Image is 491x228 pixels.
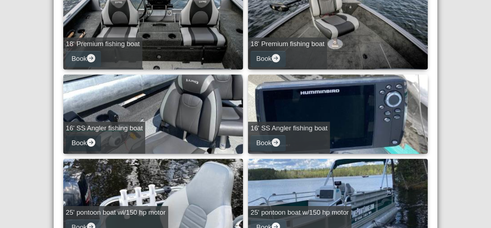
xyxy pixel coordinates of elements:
[251,135,286,151] button: Bookarrow right circle fill
[66,135,101,151] button: Bookarrow right circle fill
[251,40,325,48] h5: 18' Premium fishing boat
[251,124,327,133] h5: 16' SS Angler fishing boat
[87,54,95,62] svg: arrow right circle fill
[66,209,166,217] h5: 25' pontoon boat wi/150 hp motor
[66,51,101,67] button: Bookarrow right circle fill
[66,40,140,48] h5: 18' Premium fishing boat
[272,54,280,62] svg: arrow right circle fill
[251,51,286,67] button: Bookarrow right circle fill
[87,138,95,147] svg: arrow right circle fill
[272,138,280,147] svg: arrow right circle fill
[66,124,143,133] h5: 16' SS Angler fishing boat
[251,209,349,217] h5: 25' pontoon boat w/150 hp motor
